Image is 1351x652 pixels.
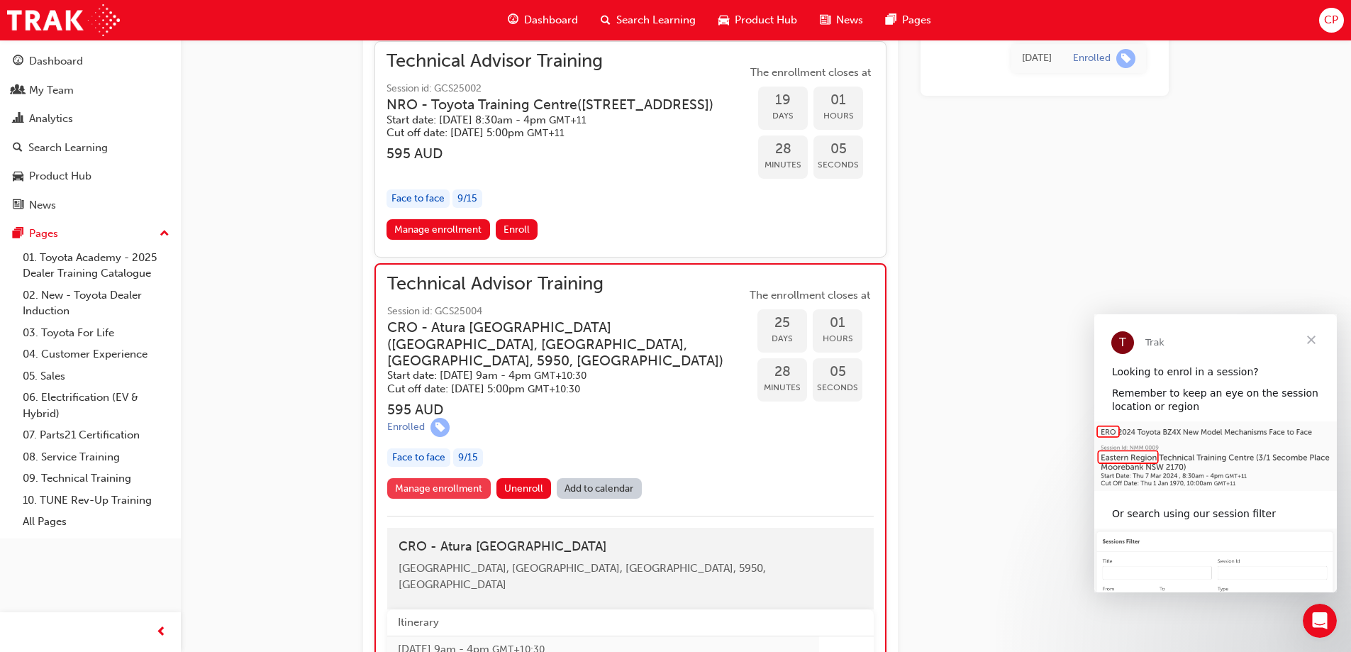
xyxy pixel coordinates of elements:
[156,624,167,641] span: prev-icon
[1303,604,1337,638] iframe: Intercom live chat
[29,168,91,184] div: Product Hub
[601,11,611,29] span: search-icon
[707,6,808,35] a: car-iconProduct Hub
[1022,50,1052,67] div: Fri Dec 13 2024 11:11:18 GMT+1030 (Australian Central Daylight Time)
[1116,49,1135,68] span: learningRecordVerb_ENROLL-icon
[17,446,175,468] a: 08. Service Training
[13,84,23,97] span: people-icon
[836,12,863,28] span: News
[13,55,23,68] span: guage-icon
[496,219,538,240] button: Enroll
[813,92,863,109] span: 01
[813,108,863,124] span: Hours
[813,157,863,173] span: Seconds
[17,247,175,284] a: 01. Toyota Academy - 2025 Dealer Training Catalogue
[387,81,736,97] span: Session id: GCS25002
[6,135,175,161] a: Search Learning
[534,370,586,382] span: Australian Central Daylight Time GMT+10:30
[6,77,175,104] a: My Team
[387,276,746,292] span: Technical Advisor Training
[524,12,578,28] span: Dashboard
[17,511,175,533] a: All Pages
[589,6,707,35] a: search-iconSearch Learning
[29,226,58,242] div: Pages
[387,304,746,320] span: Session id: GCS25004
[387,126,713,140] h5: Cut off date: [DATE] 5:00pm
[387,96,713,113] h3: NRO - Toyota Training Centre ( [STREET_ADDRESS] )
[813,364,862,380] span: 05
[399,539,862,555] h4: CRO - Atura [GEOGRAPHIC_DATA]
[1073,52,1111,65] div: Enrolled
[387,219,490,240] a: Manage enrollment
[6,221,175,247] button: Pages
[813,315,862,331] span: 01
[387,276,874,504] button: Technical Advisor TrainingSession id: GCS25004CRO - Atura [GEOGRAPHIC_DATA]([GEOGRAPHIC_DATA], [G...
[17,365,175,387] a: 05. Sales
[387,369,723,382] h5: Start date: [DATE] 9am - 4pm
[28,140,108,156] div: Search Learning
[13,228,23,241] span: pages-icon
[813,380,862,396] span: Seconds
[13,199,23,212] span: news-icon
[17,343,175,365] a: 04. Customer Experience
[758,108,808,124] span: Days
[13,142,23,155] span: search-icon
[29,82,74,99] div: My Team
[430,418,450,437] span: learningRecordVerb_ENROLL-icon
[13,113,23,126] span: chart-icon
[758,92,808,109] span: 19
[527,127,565,139] span: Australian Eastern Daylight Time GMT+11
[29,111,73,127] div: Analytics
[757,364,807,380] span: 28
[746,287,874,304] span: The enrollment closes at
[17,322,175,344] a: 03. Toyota For Life
[496,6,589,35] a: guage-iconDashboard
[504,223,530,236] span: Enroll
[387,189,450,209] div: Face to face
[557,478,642,499] a: Add to calendar
[29,197,56,214] div: News
[616,12,696,28] span: Search Learning
[387,421,425,434] div: Enrolled
[387,114,713,127] h5: Start date: [DATE] 8:30am - 4pm
[757,331,807,347] span: Days
[17,424,175,446] a: 07. Parts21 Certification
[1319,8,1344,33] button: CP
[387,609,819,636] th: Itinerary
[1094,314,1337,592] iframe: Intercom live chat message
[1324,12,1338,28] span: CP
[387,478,491,499] a: Manage enrollment
[758,157,808,173] span: Minutes
[886,11,896,29] span: pages-icon
[13,170,23,183] span: car-icon
[735,12,797,28] span: Product Hub
[6,106,175,132] a: Analytics
[874,6,943,35] a: pages-iconPages
[549,114,586,126] span: Australian Eastern Daylight Time GMT+11
[6,45,175,221] button: DashboardMy TeamAnalyticsSearch LearningProduct HubNews
[496,478,552,499] button: Unenroll
[508,11,518,29] span: guage-icon
[387,53,736,70] span: Technical Advisor Training
[17,468,175,490] a: 09. Technical Training
[399,562,766,591] span: [GEOGRAPHIC_DATA], [GEOGRAPHIC_DATA], [GEOGRAPHIC_DATA], 5950, [GEOGRAPHIC_DATA]
[7,4,120,36] img: Trak
[387,145,736,162] h3: 595 AUD
[6,163,175,189] a: Product Hub
[6,48,175,74] a: Dashboard
[29,53,83,70] div: Dashboard
[387,319,723,369] h3: CRO - Atura [GEOGRAPHIC_DATA] ( [GEOGRAPHIC_DATA], [GEOGRAPHIC_DATA], [GEOGRAPHIC_DATA], 5950, [G...
[528,383,580,395] span: Australian Central Daylight Time GMT+10:30
[504,482,543,494] span: Unenroll
[17,490,175,512] a: 10. TUNE Rev-Up Training
[813,331,862,347] span: Hours
[17,284,175,322] a: 02. New - Toyota Dealer Induction
[813,141,863,158] span: 05
[387,53,874,245] button: Technical Advisor TrainingSession id: GCS25002NRO - Toyota Training Centre([STREET_ADDRESS])Start...
[747,65,874,81] span: The enrollment closes at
